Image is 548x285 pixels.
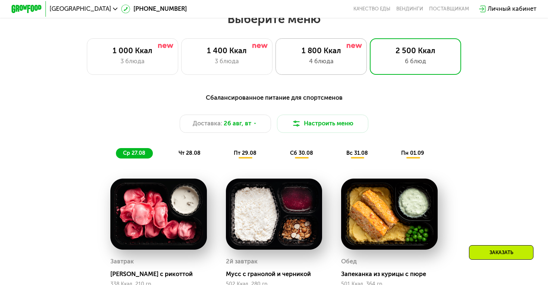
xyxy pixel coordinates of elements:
div: Сбалансированное питание для спортсменов [49,93,500,102]
a: Качество еды [353,6,390,12]
div: Мусс с гранолой и черникой [226,270,328,278]
a: [PHONE_NUMBER] [121,4,187,14]
div: 2 500 Ккал [378,46,453,55]
span: 26 авг, вт [224,119,251,128]
span: [GEOGRAPHIC_DATA] [50,6,111,12]
div: 3 блюда [189,57,264,66]
div: 2й завтрак [226,256,258,268]
div: 6 блюд [378,57,453,66]
span: пн 01.09 [401,150,424,156]
div: 1 400 Ккал [189,46,264,55]
div: Запеканка из курицы с пюре [341,270,444,278]
span: Доставка: [193,119,222,128]
div: поставщикам [429,6,469,12]
span: чт 28.08 [179,150,201,156]
span: пт 29.08 [234,150,256,156]
div: Заказать [469,245,533,260]
div: 4 блюда [283,57,359,66]
span: вс 31.08 [346,150,368,156]
div: 3 блюда [95,57,170,66]
button: Настроить меню [277,115,368,133]
span: ср 27.08 [123,150,145,156]
div: Обед [341,256,357,268]
div: 1 000 Ккал [95,46,170,55]
h2: Выберите меню [24,12,523,26]
div: Личный кабинет [488,4,536,14]
span: сб 30.08 [290,150,313,156]
div: Завтрак [110,256,134,268]
a: Вендинги [396,6,423,12]
div: 1 800 Ккал [283,46,359,55]
div: [PERSON_NAME] с рикоттой [110,270,213,278]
